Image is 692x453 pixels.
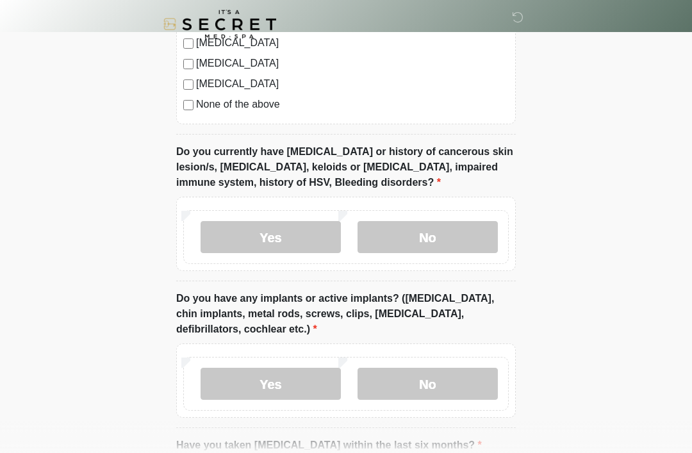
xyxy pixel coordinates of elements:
input: [MEDICAL_DATA] [183,79,194,90]
input: [MEDICAL_DATA] [183,59,194,69]
input: None of the above [183,100,194,110]
label: Yes [201,368,341,400]
label: No [358,221,498,253]
label: Yes [201,221,341,253]
label: [MEDICAL_DATA] [196,76,509,92]
label: [MEDICAL_DATA] [196,56,509,71]
label: Do you have any implants or active implants? ([MEDICAL_DATA], chin implants, metal rods, screws, ... [176,291,516,337]
label: Have you taken [MEDICAL_DATA] within the last six months? [176,438,482,453]
img: It's A Secret Med Spa Logo [163,10,276,38]
label: None of the above [196,97,509,112]
label: No [358,368,498,400]
label: Do you currently have [MEDICAL_DATA] or history of cancerous skin lesion/s, [MEDICAL_DATA], keloi... [176,144,516,190]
